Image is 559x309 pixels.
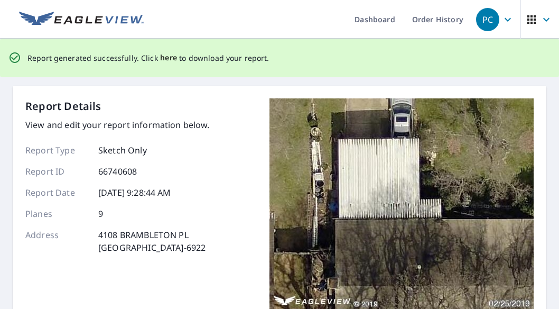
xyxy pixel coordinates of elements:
img: EV Logo [19,12,144,28]
p: Report ID [25,165,89,178]
p: Report generated successfully. Click to download your report. [27,51,269,65]
p: Report Date [25,186,89,199]
p: Planes [25,207,89,220]
p: View and edit your report information below. [25,119,210,131]
p: 9 [98,207,103,220]
p: Report Type [25,144,89,157]
p: Report Details [25,98,101,114]
p: Sketch Only [98,144,147,157]
button: here [160,51,178,65]
p: Address [25,229,89,254]
p: 66740608 [98,165,137,178]
p: 4108 BRAMBLETON PL [GEOGRAPHIC_DATA]-6922 [98,229,206,254]
p: [DATE] 9:28:44 AM [98,186,171,199]
div: PC [476,8,499,31]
